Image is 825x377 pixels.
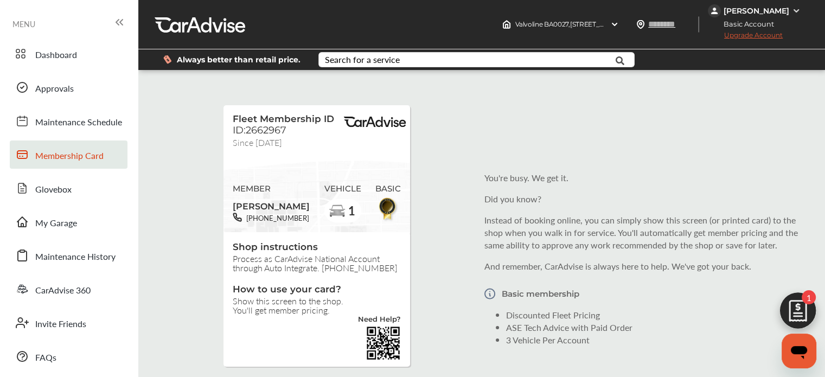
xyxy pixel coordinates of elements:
[708,4,721,17] img: jVpblrzwTbfkPYzPPzSLxeg0AAAAASUVORK5CYII=
[10,40,127,68] a: Dashboard
[233,296,401,305] span: Show this screen to the shop.
[10,309,127,337] a: Invite Friends
[708,31,783,44] span: Upgrade Account
[376,196,400,221] img: BasicBadge.31956f0b.svg
[515,20,736,28] span: Valvoline BA0027 , [STREET_ADDRESS] [GEOGRAPHIC_DATA] , VA 22304
[358,316,401,325] a: Need Help?
[506,321,809,334] li: ASE Tech Advice with Paid Order
[10,140,127,169] a: Membership Card
[35,48,77,62] span: Dashboard
[329,202,346,220] img: car-basic.192fe7b4.svg
[484,214,809,251] p: Instead of booking online, you can simply show this screen (or printed card) to the shop when you...
[342,117,407,127] img: BasicPremiumLogo.8d547ee0.svg
[233,284,401,296] span: How to use your card?
[366,325,401,361] img: validBarcode.04db607d403785ac2641.png
[10,275,127,303] a: CarAdvise 360
[10,107,127,135] a: Maintenance Schedule
[233,184,310,194] span: MEMBER
[10,208,127,236] a: My Garage
[233,113,334,124] span: Fleet Membership ID
[233,136,282,145] span: Since [DATE]
[782,334,816,368] iframe: Botón para iniciar la ventana de mensajería
[35,216,77,231] span: My Garage
[698,16,699,33] img: header-divider.bc55588e.svg
[35,317,86,331] span: Invite Friends
[502,20,511,29] img: header-home-logo.8d720a4f.svg
[724,6,789,16] div: [PERSON_NAME]
[233,197,310,213] span: [PERSON_NAME]
[233,305,401,315] span: You'll get member pricing.
[10,342,127,370] a: FAQs
[502,289,579,298] p: Basic membership
[484,260,809,272] p: And remember, CarAdvise is always here to help. We've got your back.
[610,20,619,29] img: header-down-arrow.9dd2ce7d.svg
[35,183,72,197] span: Glovebox
[163,55,171,64] img: dollor_label_vector.a70140d1.svg
[233,213,242,222] img: phone-black.37208b07.svg
[772,287,824,340] img: edit-cartIcon.11d11f9a.svg
[484,193,809,205] p: Did you know?
[177,56,300,63] span: Always better than retail price.
[35,149,104,163] span: Membership Card
[636,20,645,29] img: location_vector.a44bc228.svg
[12,20,35,28] span: MENU
[10,174,127,202] a: Glovebox
[233,124,286,136] span: ID:2662967
[324,184,361,194] span: VEHICLE
[484,281,495,306] img: Vector.a173687b.svg
[375,184,401,194] span: BASIC
[506,309,809,321] li: Discounted Fleet Pricing
[325,55,400,64] div: Search for a service
[792,7,801,15] img: WGsFRI8htEPBVLJbROoPRyZpYNWhNONpIPPETTm6eUC0GeLEiAAAAAElFTkSuQmCC
[233,254,401,272] span: Process as CarAdvise National Account through Auto Integrate. [PHONE_NUMBER]
[709,18,782,30] span: Basic Account
[484,171,809,184] p: You're busy. We get it.
[35,116,122,130] span: Maintenance Schedule
[35,250,116,264] span: Maintenance History
[10,73,127,101] a: Approvals
[10,241,127,270] a: Maintenance History
[233,241,401,254] span: Shop instructions
[35,351,56,365] span: FAQs
[242,213,309,223] span: [PHONE_NUMBER]
[802,290,816,304] span: 1
[35,82,74,96] span: Approvals
[348,204,355,218] span: 1
[35,284,91,298] span: CarAdvise 360
[506,334,809,346] li: 3 Vehicle Per Account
